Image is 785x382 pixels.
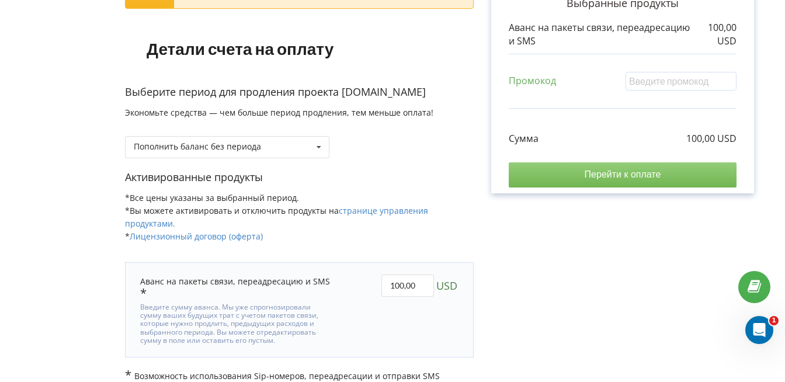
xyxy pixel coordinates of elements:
span: 1 [769,316,779,325]
p: Активированные продукты [125,170,474,185]
p: Сумма [509,132,539,145]
a: странице управления продуктами. [125,205,428,229]
h1: Детали счета на оплату [125,20,355,77]
span: Экономьте средства — чем больше период продления, тем меньше оплата! [125,107,433,118]
p: Промокод [509,74,556,88]
a: Лицензионный договор (оферта) [130,231,263,242]
input: Перейти к оплате [509,162,737,187]
div: Аванс на пакеты связи, переадресацию и SMS [140,275,333,300]
div: Введите сумму аванса. Мы уже спрогнозировали сумму ваших будущих трат с учетом пакетов связи, кот... [140,300,333,345]
p: 100,00 USD [686,132,737,145]
iframe: Intercom live chat [745,316,773,344]
span: USD [436,275,457,297]
div: Пополнить баланс без периода [134,143,261,151]
p: 100,00 USD [693,21,737,48]
span: *Вы можете активировать и отключить продукты на [125,205,428,229]
p: Аванс на пакеты связи, переадресацию и SMS [509,21,693,48]
p: Выберите период для продления проекта [DOMAIN_NAME] [125,85,474,100]
input: Введите промокод [626,72,737,90]
span: *Все цены указаны за выбранный период. [125,192,299,203]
